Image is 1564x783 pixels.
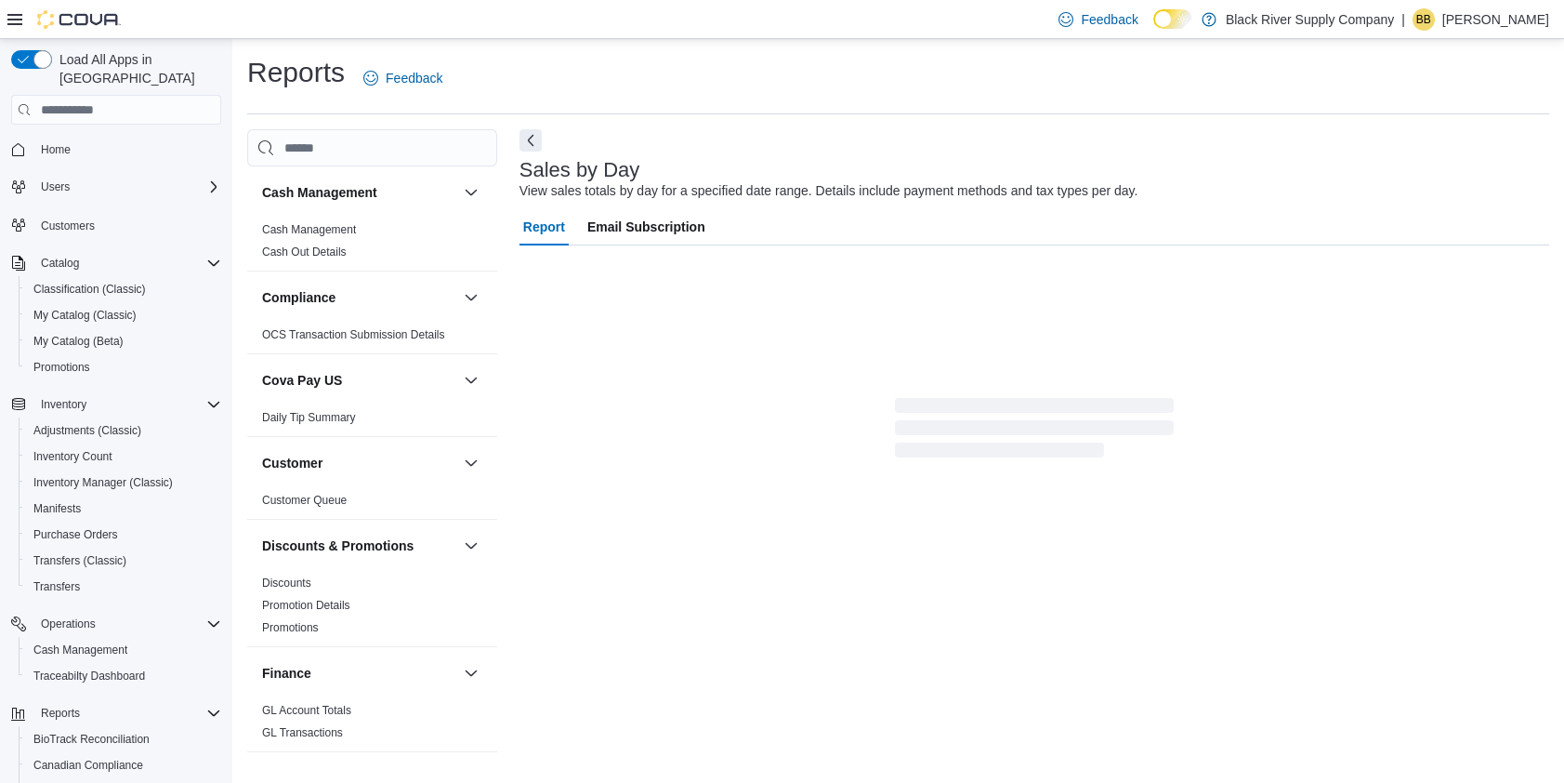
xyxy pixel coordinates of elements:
[33,613,221,635] span: Operations
[1081,10,1137,29] span: Feedback
[33,613,103,635] button: Operations
[26,665,152,687] a: Traceabilty Dashboard
[4,611,229,637] button: Operations
[262,577,311,590] a: Discounts
[247,324,497,353] div: Compliance
[460,181,482,204] button: Cash Management
[19,302,229,328] button: My Catalog (Classic)
[33,308,137,323] span: My Catalog (Classic)
[33,758,143,773] span: Canadian Compliance
[262,246,347,259] a: Cash Out Details
[26,330,221,352] span: My Catalog (Beta)
[33,702,221,724] span: Reports
[262,223,356,236] a: Cash Management
[41,219,95,233] span: Customers
[19,522,229,548] button: Purchase Orders
[262,621,319,634] a: Promotions
[33,138,221,161] span: Home
[386,69,442,87] span: Feedback
[1416,8,1431,31] span: BB
[460,286,482,309] button: Compliance
[4,211,229,238] button: Customers
[1153,9,1192,29] input: Dark Mode
[1153,29,1154,30] span: Dark Mode
[33,423,141,438] span: Adjustments (Classic)
[1401,8,1405,31] p: |
[356,60,450,97] a: Feedback
[33,176,77,198] button: Users
[41,179,70,194] span: Users
[26,471,180,494] a: Inventory Manager (Classic)
[26,754,221,776] span: Canadian Compliance
[262,726,343,739] a: GL Transactions
[26,278,221,300] span: Classification (Classic)
[19,752,229,778] button: Canadian Compliance
[33,213,221,236] span: Customers
[19,444,229,470] button: Inventory Count
[37,10,121,29] img: Cova
[19,548,229,574] button: Transfers (Classic)
[26,550,221,572] span: Transfers (Classic)
[26,665,221,687] span: Traceabilty Dashboard
[26,728,157,750] a: BioTrack Reconciliation
[19,726,229,752] button: BioTrack Reconciliation
[26,304,221,326] span: My Catalog (Classic)
[587,208,705,246] span: Email Subscription
[33,360,90,375] span: Promotions
[26,445,221,468] span: Inventory Count
[19,354,229,380] button: Promotions
[41,617,96,631] span: Operations
[262,288,335,307] h3: Compliance
[33,643,127,657] span: Cash Management
[26,445,120,468] a: Inventory Count
[26,498,221,520] span: Manifests
[262,328,445,341] a: OCS Transaction Submission Details
[33,527,118,542] span: Purchase Orders
[41,397,86,412] span: Inventory
[262,703,351,718] span: GL Account Totals
[262,664,456,683] button: Finance
[519,181,1138,201] div: View sales totals by day for a specified date range. Details include payment methods and tax type...
[33,449,112,464] span: Inventory Count
[4,250,229,276] button: Catalog
[33,553,126,568] span: Transfers (Classic)
[262,725,343,740] span: GL Transactions
[262,410,356,425] span: Daily Tip Summary
[19,663,229,689] button: Traceabilty Dashboard
[26,356,98,378] a: Promotions
[4,136,229,163] button: Home
[19,470,229,496] button: Inventory Manager (Classic)
[26,304,144,326] a: My Catalog (Classic)
[247,54,345,91] h1: Reports
[52,50,221,87] span: Load All Apps in [GEOGRAPHIC_DATA]
[26,356,221,378] span: Promotions
[262,537,414,555] h3: Discounts & Promotions
[262,454,322,472] h3: Customer
[262,183,377,202] h3: Cash Management
[262,411,356,424] a: Daily Tip Summary
[33,702,87,724] button: Reports
[262,371,342,390] h3: Cova Pay US
[4,700,229,726] button: Reports
[33,393,221,416] span: Inventory
[262,664,311,683] h3: Finance
[460,369,482,391] button: Cova Pay US
[519,129,542,152] button: Next
[262,599,350,612] a: Promotion Details
[519,159,640,181] h3: Sales by Day
[262,454,456,472] button: Customer
[262,222,356,237] span: Cash Management
[460,535,482,557] button: Discounts & Promotions
[1413,8,1435,31] div: Brandon Blount
[895,402,1174,461] span: Loading
[26,639,221,661] span: Cash Management
[26,524,125,546] a: Purchase Orders
[26,419,221,442] span: Adjustments (Classic)
[33,139,78,161] a: Home
[19,496,229,522] button: Manifests
[247,489,497,519] div: Customer
[33,732,150,747] span: BioTrack Reconciliation
[41,706,80,721] span: Reports
[262,327,445,342] span: OCS Transaction Submission Details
